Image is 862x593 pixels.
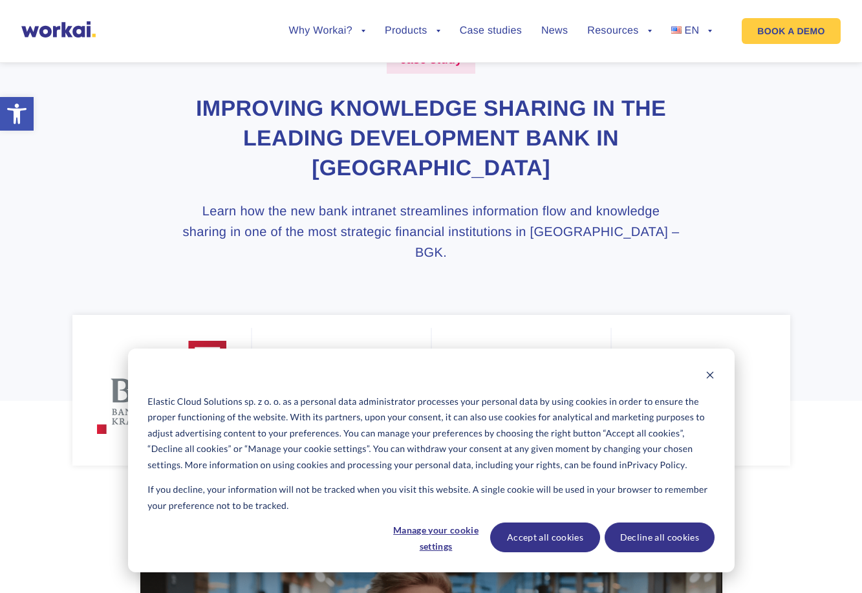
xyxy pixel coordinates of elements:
button: Accept all cookies [490,523,600,552]
div: Cookie banner [128,349,735,572]
a: Why Workai? [289,26,365,36]
h3: Learn how the new bank intranet streamlines information flow and knowledge sharing in one of the ... [180,201,682,263]
button: Decline all cookies [605,523,715,552]
a: News [541,26,568,36]
button: Manage your cookie settings [386,523,486,552]
a: Privacy Policy [627,457,685,473]
h1: IMPROVING KNOWLEDGE SHARING IN THE LEADING DEVELOPMENT BANK IN [GEOGRAPHIC_DATA] [180,94,682,184]
a: BOOK A DEMO [742,18,840,44]
p: Elastic Cloud Solutions sp. z o. o. as a personal data administrator processes your personal data... [147,394,714,473]
button: Dismiss cookie banner [706,369,715,385]
a: Resources [587,26,651,36]
span: EN [684,25,699,36]
a: EN [671,26,713,36]
p: If you decline, your information will not be tracked when you visit this website. A single cookie... [147,482,714,513]
a: Products [385,26,440,36]
a: Case studies [460,26,522,36]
